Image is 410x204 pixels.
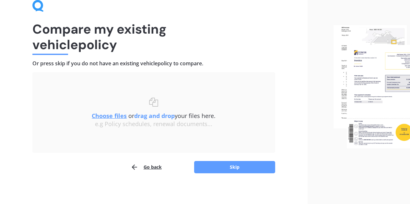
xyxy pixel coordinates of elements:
div: e.g Policy schedules, renewal documents... [45,121,262,128]
span: or your files here. [92,112,216,120]
button: Skip [194,161,275,173]
b: drag and drop [134,112,175,120]
button: Go back [131,161,162,174]
h4: Or press skip if you do not have an existing vehicle policy to compare. [32,60,275,67]
h1: Compare my existing vehicle policy [32,21,275,52]
img: files.webp [334,25,410,148]
u: Choose files [92,112,127,120]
